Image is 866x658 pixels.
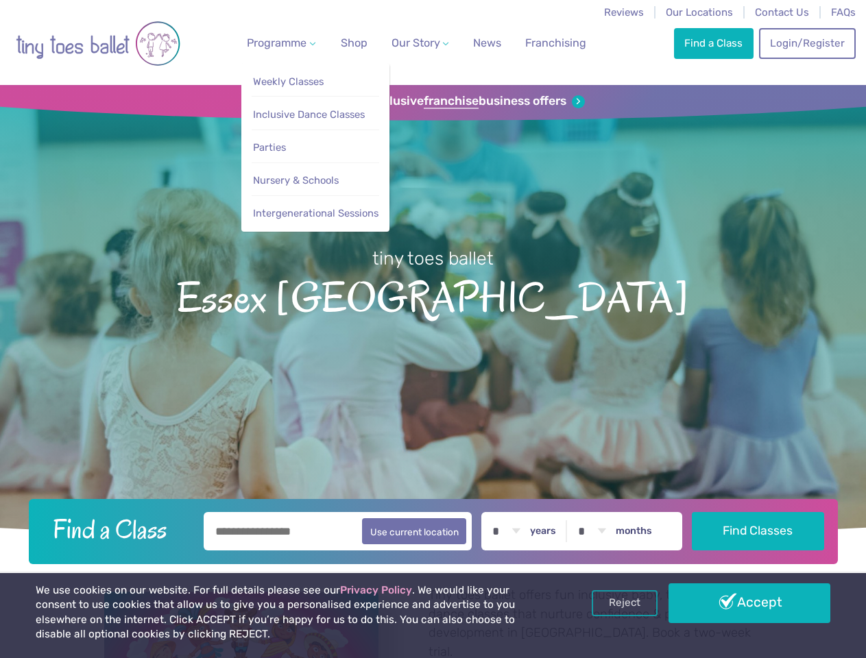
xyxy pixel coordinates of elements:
[692,512,824,550] button: Find Classes
[42,512,194,546] h2: Find a Class
[530,525,556,537] label: years
[392,36,440,49] span: Our Story
[252,135,379,160] a: Parties
[247,36,306,49] span: Programme
[335,29,373,57] a: Shop
[253,75,324,88] span: Weekly Classes
[252,69,379,95] a: Weekly Classes
[362,518,467,544] button: Use current location
[252,168,379,193] a: Nursery & Schools
[525,36,586,49] span: Franchising
[666,6,733,19] a: Our Locations
[473,36,501,49] span: News
[281,94,585,109] a: Sign up for our exclusivefranchisebusiness offers
[36,583,552,642] p: We use cookies on our website. For full details please see our . We would like your consent to us...
[253,141,286,154] span: Parties
[252,201,379,226] a: Intergenerational Sessions
[669,583,830,623] a: Accept
[604,6,644,19] a: Reviews
[340,584,412,596] a: Privacy Policy
[468,29,507,57] a: News
[16,9,180,78] img: tiny toes ballet
[252,102,379,127] a: Inclusive Dance Classes
[674,28,754,58] a: Find a Class
[22,271,844,321] span: Essex [GEOGRAPHIC_DATA]
[424,94,479,109] strong: franchise
[253,108,365,121] span: Inclusive Dance Classes
[592,590,658,616] a: Reject
[341,36,368,49] span: Shop
[831,6,856,19] a: FAQs
[755,6,809,19] a: Contact Us
[759,28,855,58] a: Login/Register
[385,29,454,57] a: Our Story
[616,525,652,537] label: months
[253,207,378,219] span: Intergenerational Sessions
[241,29,321,57] a: Programme
[253,174,339,186] span: Nursery & Schools
[372,247,494,269] small: tiny toes ballet
[520,29,592,57] a: Franchising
